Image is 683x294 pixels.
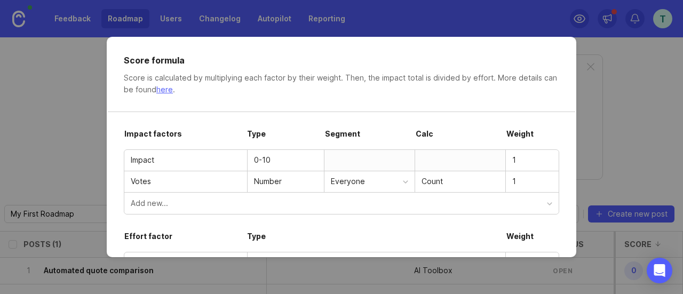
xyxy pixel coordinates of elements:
[124,72,559,96] div: Score is calculated by multiplying each factor by their weight. Then, the impact total is divided...
[124,231,247,252] div: Effort factor
[131,197,547,209] div: Add new...
[647,258,672,283] div: Open Intercom Messenger
[247,128,324,149] div: Type
[331,176,403,187] div: Everyone
[506,231,559,252] div: Weight
[254,257,499,268] div: Fibonacci
[124,128,247,149] div: Impact factors
[156,85,173,94] a: here
[124,54,559,67] div: Score formula
[248,176,288,187] div: Number
[247,231,506,252] div: Type
[254,154,317,166] div: 0-10
[422,176,499,187] div: Count
[506,128,559,149] div: Weight
[415,128,506,149] div: Calc
[324,128,415,149] div: Segment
